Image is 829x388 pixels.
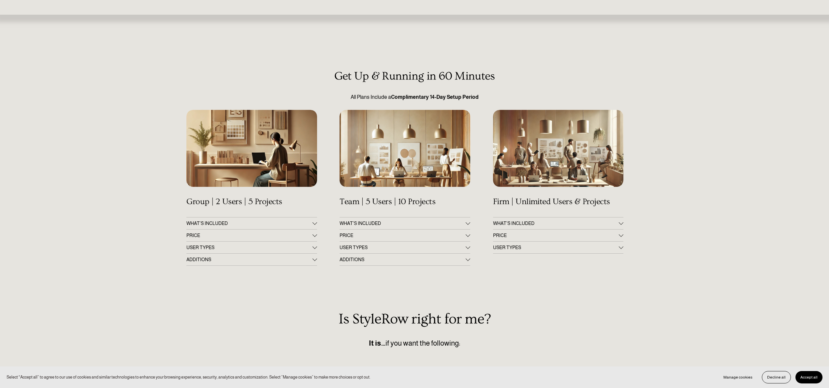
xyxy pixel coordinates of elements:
span: Accept all [800,375,818,380]
button: WHAT’S INCLUDED [493,217,623,229]
button: USER TYPES [493,242,623,253]
p: if you want the following: [186,338,643,349]
button: PRICE [340,230,470,241]
strong: Complimentary 14-Day Setup Period [391,94,479,100]
span: USER TYPES [493,245,619,250]
button: PRICE [493,230,623,241]
button: PRICE [186,230,317,241]
p: All Plans Include a [186,93,643,101]
span: PRICE [340,233,465,238]
button: ADDITIONS [340,254,470,265]
span: PRICE [186,233,312,238]
h4: Firm | Unlimited Users & Projects [493,197,623,207]
h4: Group | 2 Users | 5 Projects [186,197,317,207]
h4: Team | 5 Users | 10 Projects [340,197,470,207]
span: WHAT’S INCLUDED [493,221,619,226]
button: Decline all [762,371,791,383]
span: Manage cookies [723,375,752,380]
button: Accept all [795,371,822,383]
button: USER TYPES [340,242,470,253]
span: ADDITIONS [186,257,312,262]
h2: Is StyleRow right for me? [186,311,643,327]
span: PRICE [493,233,619,238]
span: USER TYPES [340,245,465,250]
button: Manage cookies [719,371,757,383]
button: WHAT'S INCLUDED [186,217,317,229]
button: ADDITIONS [186,254,317,265]
strong: It is… [369,339,385,347]
span: Decline all [767,375,786,380]
span: WHAT'S INCLUDED [340,221,465,226]
button: USER TYPES [186,242,317,253]
span: USER TYPES [186,245,312,250]
p: Select “Accept all” to agree to our use of cookies and similar technologies to enhance your brows... [7,374,371,380]
h3: Get Up & Running in 60 Minutes [186,70,643,83]
span: WHAT'S INCLUDED [186,221,312,226]
span: ADDITIONS [340,257,465,262]
button: WHAT'S INCLUDED [340,217,470,229]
